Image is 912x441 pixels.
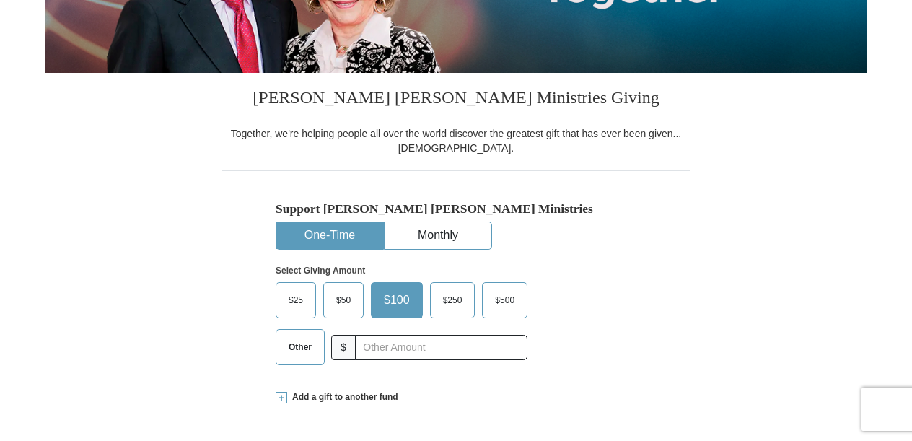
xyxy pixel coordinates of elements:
[355,335,527,360] input: Other Amount
[276,266,365,276] strong: Select Giving Amount
[436,289,470,311] span: $250
[377,289,417,311] span: $100
[329,289,358,311] span: $50
[222,126,690,155] div: Together, we're helping people all over the world discover the greatest gift that has ever been g...
[276,201,636,217] h5: Support [PERSON_NAME] [PERSON_NAME] Ministries
[488,289,522,311] span: $500
[281,289,310,311] span: $25
[287,391,398,403] span: Add a gift to another fund
[222,73,690,126] h3: [PERSON_NAME] [PERSON_NAME] Ministries Giving
[281,336,319,358] span: Other
[276,222,383,249] button: One-Time
[385,222,491,249] button: Monthly
[331,335,356,360] span: $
